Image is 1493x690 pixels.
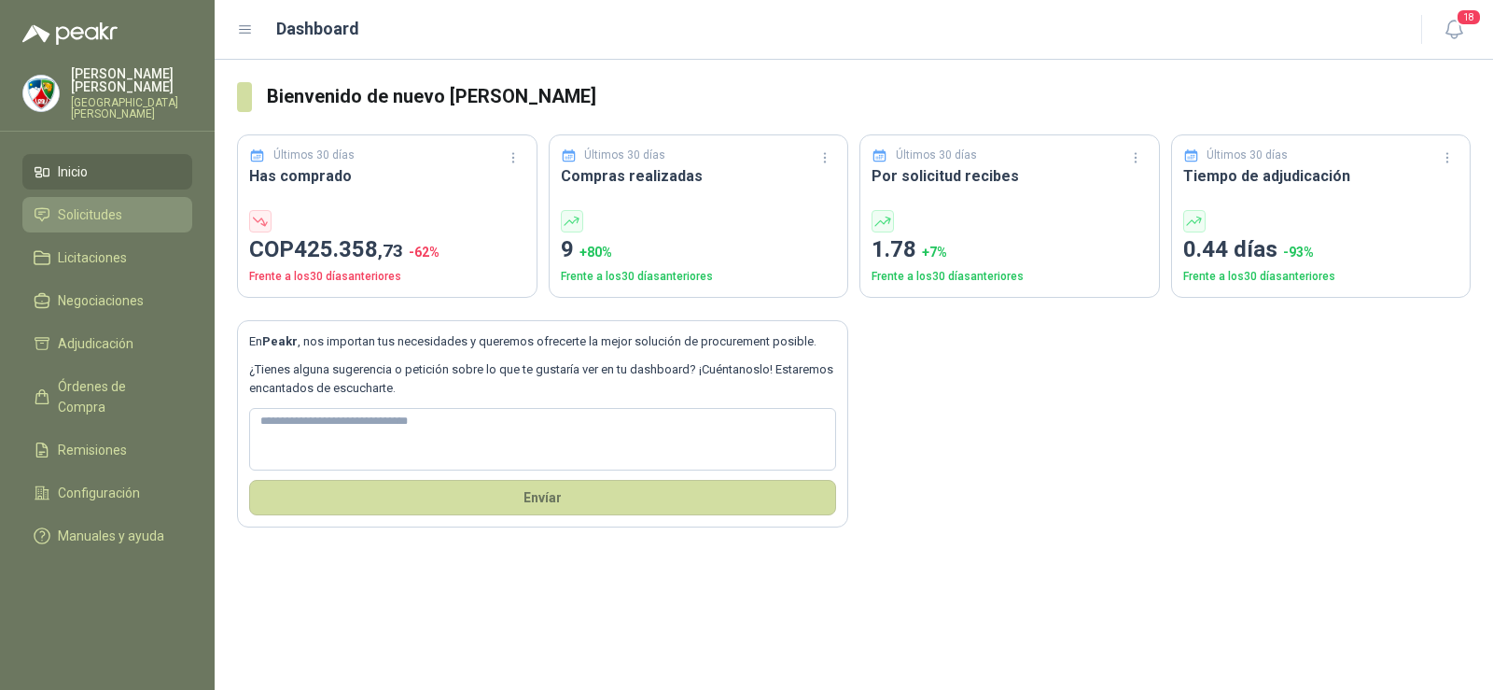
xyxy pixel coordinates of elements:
[294,236,403,262] span: 425.358
[276,16,359,42] h1: Dashboard
[249,268,525,286] p: Frente a los 30 días anteriores
[561,268,837,286] p: Frente a los 30 días anteriores
[58,162,88,182] span: Inicio
[22,240,192,275] a: Licitaciones
[1183,268,1459,286] p: Frente a los 30 días anteriores
[1456,8,1482,26] span: 18
[58,440,127,460] span: Remisiones
[249,232,525,268] p: COP
[249,332,836,351] p: En , nos importan tus necesidades y queremos ofrecerte la mejor solución de procurement posible.
[22,518,192,554] a: Manuales y ayuda
[922,245,947,260] span: + 7 %
[584,147,665,164] p: Últimos 30 días
[22,283,192,318] a: Negociaciones
[1437,13,1471,47] button: 18
[872,232,1148,268] p: 1.78
[23,76,59,111] img: Company Logo
[22,22,118,45] img: Logo peakr
[579,245,612,260] span: + 80 %
[561,164,837,188] h3: Compras realizadas
[58,333,133,354] span: Adjudicación
[71,97,192,120] p: [GEOGRAPHIC_DATA][PERSON_NAME]
[22,197,192,232] a: Solicitudes
[1283,245,1314,260] span: -93 %
[896,147,977,164] p: Últimos 30 días
[872,164,1148,188] h3: Por solicitud recibes
[22,432,192,468] a: Remisiones
[1183,232,1459,268] p: 0.44 días
[58,376,174,417] span: Órdenes de Compra
[267,82,1471,111] h3: Bienvenido de nuevo [PERSON_NAME]
[58,483,140,503] span: Configuración
[378,240,403,261] span: ,73
[273,147,355,164] p: Últimos 30 días
[249,360,836,399] p: ¿Tienes alguna sugerencia o petición sobre lo que te gustaría ver en tu dashboard? ¡Cuéntanoslo! ...
[58,247,127,268] span: Licitaciones
[561,232,837,268] p: 9
[249,480,836,515] button: Envíar
[22,326,192,361] a: Adjudicación
[22,369,192,425] a: Órdenes de Compra
[1207,147,1288,164] p: Últimos 30 días
[22,154,192,190] a: Inicio
[1183,164,1459,188] h3: Tiempo de adjudicación
[58,526,164,546] span: Manuales y ayuda
[262,334,298,348] b: Peakr
[58,204,122,225] span: Solicitudes
[22,475,192,511] a: Configuración
[58,290,144,311] span: Negociaciones
[872,268,1148,286] p: Frente a los 30 días anteriores
[409,245,440,260] span: -62 %
[71,67,192,93] p: [PERSON_NAME] [PERSON_NAME]
[249,164,525,188] h3: Has comprado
